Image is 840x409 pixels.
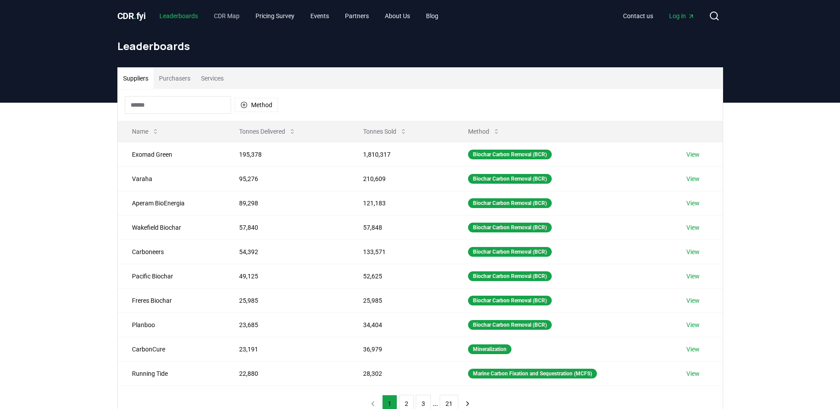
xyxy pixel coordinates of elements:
[152,8,205,24] a: Leaderboards
[349,313,454,337] td: 34,404
[468,198,552,208] div: Biochar Carbon Removal (BCR)
[207,8,247,24] a: CDR Map
[349,337,454,361] td: 36,979
[225,337,348,361] td: 23,191
[118,191,225,215] td: Aperam BioEnergia
[235,98,278,112] button: Method
[117,39,723,53] h1: Leaderboards
[118,337,225,361] td: CarbonCure
[686,174,700,183] a: View
[225,166,348,191] td: 95,276
[468,296,552,305] div: Biochar Carbon Removal (BCR)
[669,12,695,20] span: Log in
[686,150,700,159] a: View
[225,142,348,166] td: 195,378
[378,8,417,24] a: About Us
[118,166,225,191] td: Varaha
[349,191,454,215] td: 121,183
[686,223,700,232] a: View
[225,239,348,264] td: 54,392
[686,247,700,256] a: View
[118,215,225,239] td: Wakefield Biochar
[616,8,660,24] a: Contact us
[468,320,552,330] div: Biochar Carbon Removal (BCR)
[686,369,700,378] a: View
[225,288,348,313] td: 25,985
[468,150,552,159] div: Biochar Carbon Removal (BCR)
[152,8,445,24] nav: Main
[117,10,146,22] a: CDR.fyi
[468,271,552,281] div: Biochar Carbon Removal (BCR)
[686,296,700,305] a: View
[349,361,454,386] td: 28,302
[349,288,454,313] td: 25,985
[125,123,166,140] button: Name
[349,142,454,166] td: 1,810,317
[303,8,336,24] a: Events
[225,215,348,239] td: 57,840
[118,288,225,313] td: Freres Biochar
[662,8,702,24] a: Log in
[468,174,552,184] div: Biochar Carbon Removal (BCR)
[225,191,348,215] td: 89,298
[468,369,597,378] div: Marine Carbon Fixation and Sequestration (MCFS)
[118,313,225,337] td: Planboo
[349,215,454,239] td: 57,848
[616,8,702,24] nav: Main
[118,68,154,89] button: Suppliers
[356,123,414,140] button: Tonnes Sold
[118,239,225,264] td: Carboneers
[225,264,348,288] td: 49,125
[248,8,302,24] a: Pricing Survey
[461,123,507,140] button: Method
[349,166,454,191] td: 210,609
[118,361,225,386] td: Running Tide
[686,345,700,354] a: View
[349,264,454,288] td: 52,625
[118,142,225,166] td: Exomad Green
[686,272,700,281] a: View
[468,223,552,232] div: Biochar Carbon Removal (BCR)
[349,239,454,264] td: 133,571
[134,11,136,21] span: .
[225,313,348,337] td: 23,685
[196,68,229,89] button: Services
[433,398,438,409] li: ...
[419,8,445,24] a: Blog
[154,68,196,89] button: Purchasers
[118,264,225,288] td: Pacific Biochar
[468,344,511,354] div: Mineralization
[225,361,348,386] td: 22,880
[117,11,146,21] span: CDR fyi
[338,8,376,24] a: Partners
[686,199,700,208] a: View
[232,123,303,140] button: Tonnes Delivered
[468,247,552,257] div: Biochar Carbon Removal (BCR)
[686,320,700,329] a: View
